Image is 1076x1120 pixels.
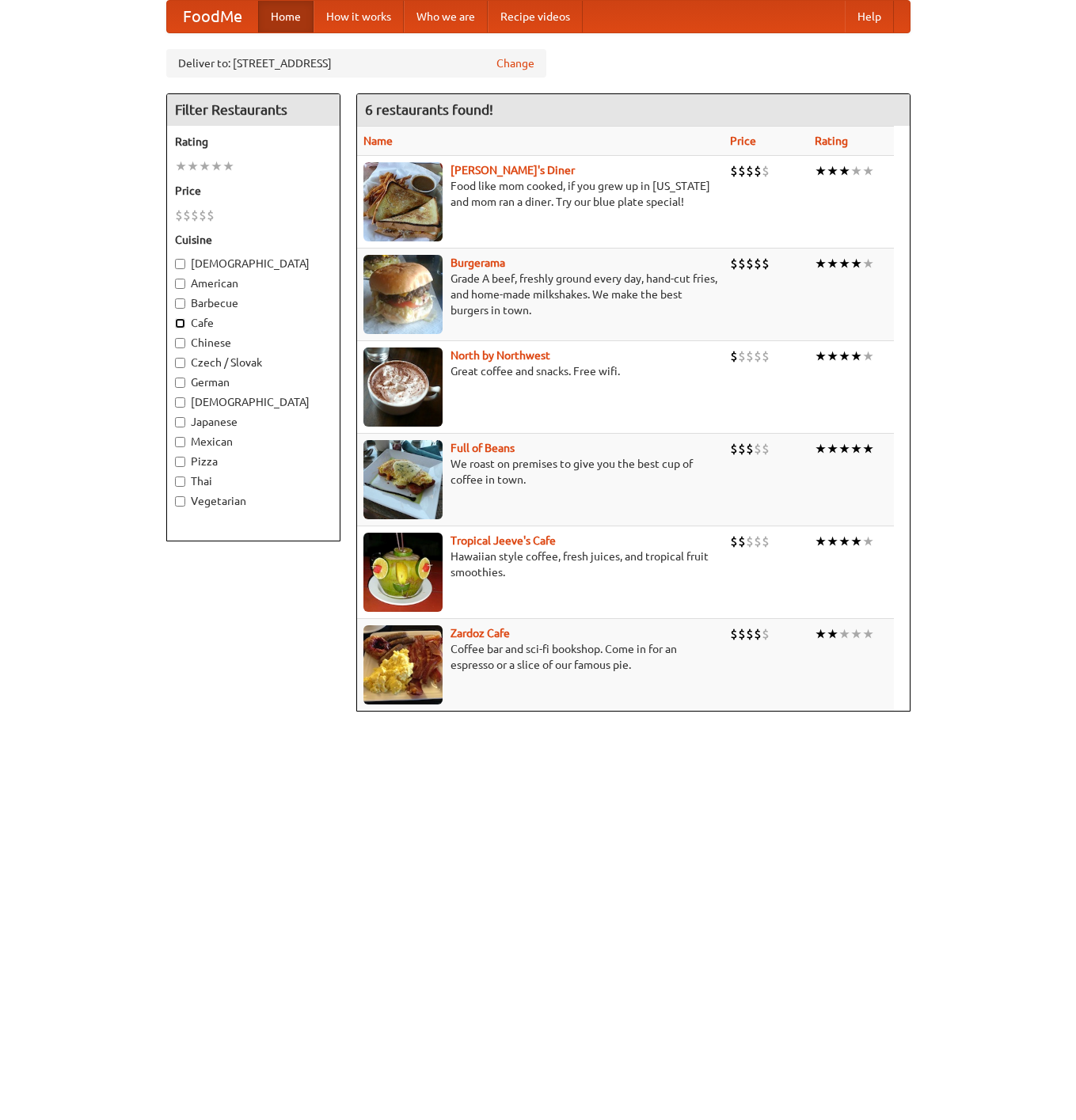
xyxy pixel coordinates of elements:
[191,207,199,224] li: $
[850,625,862,643] li: ★
[175,134,332,150] h5: Rating
[363,456,717,488] p: We roast on premises to give you the best cup of coffee in town.
[211,158,222,175] li: ★
[850,162,862,180] li: ★
[175,473,332,489] label: Thai
[815,135,848,147] a: Rating
[187,158,199,175] li: ★
[746,440,754,457] li: $
[363,178,717,210] p: Food like mom cooked, if you grew up in [US_STATE] and mom ran a diner. Try our blue plate special!
[762,162,770,180] li: $
[827,347,838,365] li: ★
[738,440,746,457] li: $
[862,440,874,457] li: ★
[199,158,211,175] li: ★
[730,162,738,180] li: $
[815,440,827,457] li: ★
[175,476,185,487] input: Thai
[730,440,738,457] li: $
[730,135,756,147] a: Price
[762,533,770,550] li: $
[451,534,556,547] a: Tropical Jeeve's Cafe
[845,1,894,32] a: Help
[175,496,185,507] input: Vegetarian
[175,454,332,469] label: Pizza
[314,1,404,32] a: How it works
[363,549,717,580] p: Hawaiian style coffee, fresh juices, and tropical fruit smoothies.
[175,259,185,269] input: [DEMOGRAPHIC_DATA]
[167,1,258,32] a: FoodMe
[815,533,827,550] li: ★
[827,625,838,643] li: ★
[175,232,332,248] h5: Cuisine
[363,271,717,318] p: Grade A beef, freshly ground every day, hand-cut fries, and home-made milkshakes. We make the bes...
[363,363,717,379] p: Great coffee and snacks. Free wifi.
[175,158,187,175] li: ★
[815,347,827,365] li: ★
[404,1,488,32] a: Who we are
[730,347,738,365] li: $
[815,625,827,643] li: ★
[746,162,754,180] li: $
[451,627,510,640] a: Zardoz Cafe
[363,347,443,427] img: north.jpg
[363,135,393,147] a: Name
[451,256,505,269] a: Burgerama
[175,434,332,450] label: Mexican
[850,347,862,365] li: ★
[850,440,862,457] li: ★
[738,255,746,272] li: $
[365,102,493,117] ng-pluralize: 6 restaurants found!
[175,295,332,311] label: Barbecue
[207,207,215,224] li: $
[175,315,332,331] label: Cafe
[746,533,754,550] li: $
[175,335,332,351] label: Chinese
[754,625,762,643] li: $
[827,255,838,272] li: ★
[762,255,770,272] li: $
[363,641,717,673] p: Coffee bar and sci-fi bookshop. Come in for an espresso or a slice of our famous pie.
[746,255,754,272] li: $
[258,1,314,32] a: Home
[175,493,332,509] label: Vegetarian
[175,437,185,447] input: Mexican
[862,347,874,365] li: ★
[175,183,332,199] h5: Price
[451,442,515,454] a: Full of Beans
[175,394,332,410] label: [DEMOGRAPHIC_DATA]
[754,533,762,550] li: $
[451,164,575,177] a: [PERSON_NAME]'s Diner
[363,255,443,334] img: burgerama.jpg
[862,625,874,643] li: ★
[175,256,332,271] label: [DEMOGRAPHIC_DATA]
[175,318,185,328] input: Cafe
[363,533,443,612] img: jeeves.jpg
[730,625,738,643] li: $
[862,255,874,272] li: ★
[488,1,583,32] a: Recipe videos
[496,55,534,71] a: Change
[175,417,185,427] input: Japanese
[175,457,185,467] input: Pizza
[746,625,754,643] li: $
[838,255,850,272] li: ★
[862,533,874,550] li: ★
[730,255,738,272] li: $
[754,162,762,180] li: $
[451,349,550,362] b: North by Northwest
[175,298,185,309] input: Barbecue
[175,374,332,390] label: German
[827,162,838,180] li: ★
[827,440,838,457] li: ★
[175,275,332,291] label: American
[838,347,850,365] li: ★
[175,207,183,224] li: $
[862,162,874,180] li: ★
[363,625,443,704] img: zardoz.jpg
[738,162,746,180] li: $
[762,347,770,365] li: $
[738,533,746,550] li: $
